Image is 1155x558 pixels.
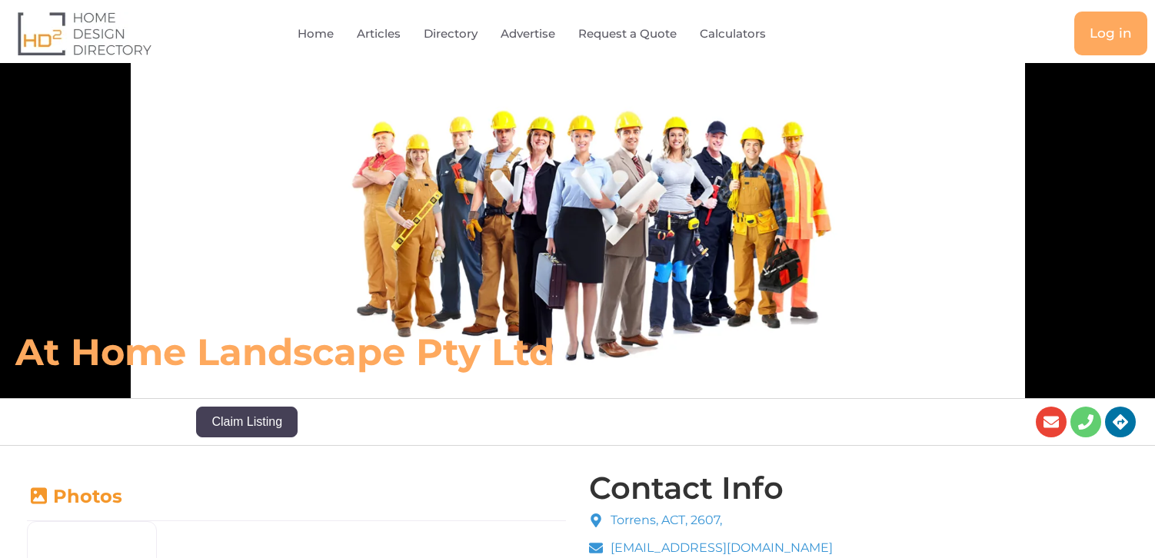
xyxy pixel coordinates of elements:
a: Advertise [501,16,555,51]
a: Calculators [700,16,766,51]
button: Claim Listing [196,407,298,437]
a: Home [298,16,334,51]
span: Log in [1090,27,1132,40]
span: [EMAIL_ADDRESS][DOMAIN_NAME] [607,539,833,557]
h4: Contact Info [589,473,784,503]
a: Directory [424,16,478,51]
a: Request a Quote [578,16,677,51]
h6: At Home Landscape Pty Ltd [15,329,801,375]
a: [EMAIL_ADDRESS][DOMAIN_NAME] [589,539,833,557]
span: Torrens, ACT, 2607, [607,511,722,530]
nav: Menu [235,16,862,51]
a: Log in [1074,12,1147,55]
a: Photos [27,485,122,507]
a: Articles [357,16,401,51]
